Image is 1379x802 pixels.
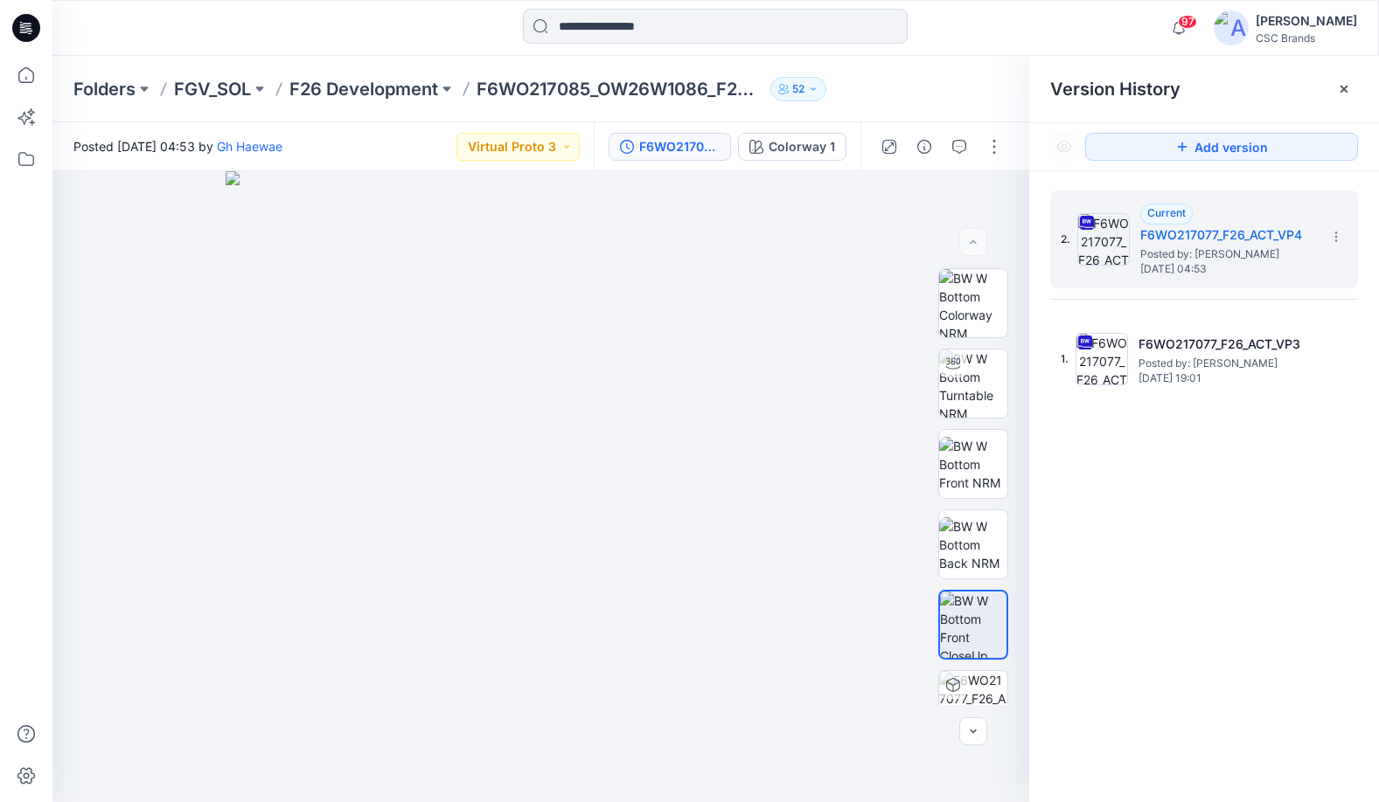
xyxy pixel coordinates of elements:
img: BW W Bottom Front CloseUp NRM [940,591,1006,658]
span: [DATE] 19:01 [1139,372,1313,384]
button: 52 [770,77,826,101]
a: FGV_SOL [174,77,251,101]
button: Add version [1085,133,1358,161]
div: F6WO217077_F26_ACT_VP4 [639,137,720,156]
button: Close [1337,82,1351,96]
p: F6WO217085_OW26W1086_F26_GLACT [477,77,763,101]
span: Current [1147,206,1186,219]
img: eyJhbGciOiJIUzI1NiIsImtpZCI6IjAiLCJzbHQiOiJzZXMiLCJ0eXAiOiJKV1QifQ.eyJkYXRhIjp7InR5cGUiOiJzdG9yYW... [226,171,857,802]
img: F6WO217077_F26_ACT_VP4 Colorway 1 [939,671,1007,739]
a: Gh Haewae [217,139,282,154]
span: Posted [DATE] 04:53 by [73,137,282,156]
img: F6WO217077_F26_ACT_VP4 [1077,213,1130,266]
span: Posted by: Gh Haewae [1139,355,1313,372]
button: Colorway 1 [738,133,846,161]
img: avatar [1214,10,1249,45]
img: BW W Bottom Back NRM [939,517,1007,572]
a: Folders [73,77,136,101]
span: Posted by: Gh Haewae [1140,245,1315,263]
a: F26 Development [289,77,438,101]
img: BW W Bottom Turntable NRM [939,349,1007,418]
span: [DATE] 04:53 [1140,263,1315,275]
button: Details [910,133,938,161]
h5: F6WO217077_F26_ACT_VP3 [1139,334,1313,355]
span: 1. [1061,351,1069,367]
img: BW W Bottom Front NRM [939,437,1007,492]
div: Colorway 1 [769,137,835,156]
img: F6WO217077_F26_ACT_VP3 [1076,333,1128,385]
span: 2. [1061,232,1070,247]
span: 97 [1178,15,1197,29]
span: Version History [1050,79,1181,100]
button: Show Hidden Versions [1050,133,1078,161]
p: 52 [792,80,804,99]
img: BW W Bottom Colorway NRM [939,269,1007,337]
div: CSC Brands [1256,31,1357,45]
h5: F6WO217077_F26_ACT_VP4 [1140,225,1315,245]
button: F6WO217077_F26_ACT_VP4 [609,133,731,161]
div: [PERSON_NAME] [1256,10,1357,31]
